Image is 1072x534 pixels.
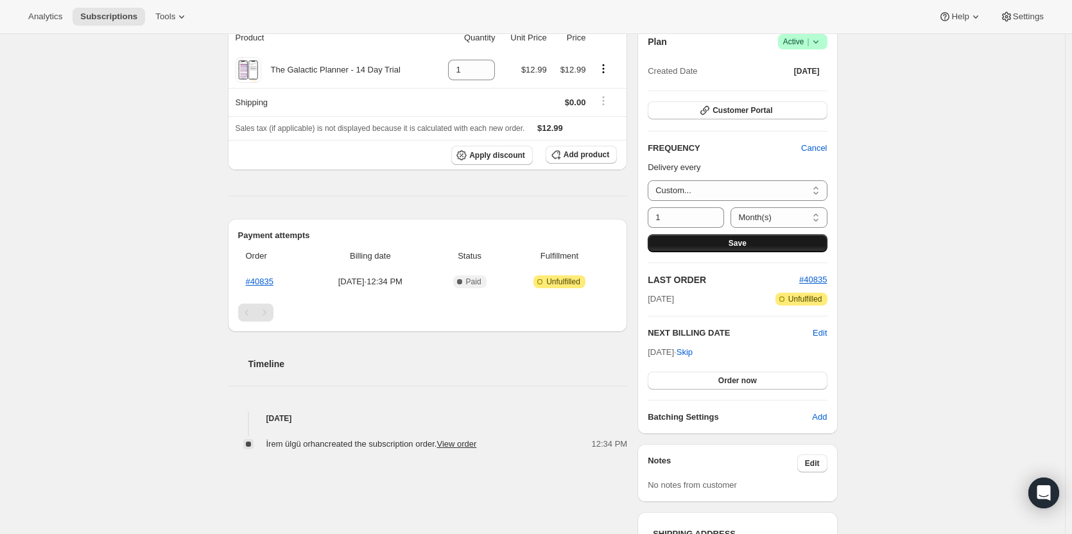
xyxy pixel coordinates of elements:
[718,375,757,386] span: Order now
[799,275,827,284] a: #40835
[521,65,547,74] span: $12.99
[801,142,827,155] span: Cancel
[437,250,501,263] span: Status
[992,8,1051,26] button: Settings
[311,250,429,263] span: Billing date
[510,250,609,263] span: Fulfillment
[648,35,667,48] h2: Plan
[28,12,62,22] span: Analytics
[261,64,401,76] div: The Galactic Planner - 14 Day Trial
[238,229,618,242] h2: Payment attempts
[21,8,70,26] button: Analytics
[931,8,989,26] button: Help
[246,277,273,286] a: #40835
[228,24,435,52] th: Product
[537,123,563,133] span: $12.99
[592,438,628,451] span: 12:34 PM
[813,327,827,340] button: Edit
[564,150,609,160] span: Add product
[788,294,822,304] span: Unfulfilled
[807,37,809,47] span: |
[805,458,820,469] span: Edit
[648,161,827,174] p: Delivery every
[648,411,812,424] h6: Batching Settings
[648,454,797,472] h3: Notes
[551,24,590,52] th: Price
[648,372,827,390] button: Order now
[228,412,628,425] h4: [DATE]
[951,12,969,22] span: Help
[648,234,827,252] button: Save
[466,277,481,287] span: Paid
[799,273,827,286] button: #40835
[80,12,137,22] span: Subscriptions
[794,66,820,76] span: [DATE]
[238,304,618,322] nav: Pagination
[148,8,196,26] button: Tools
[437,439,476,449] a: View order
[237,57,259,83] img: product img
[648,347,693,357] span: [DATE] ·
[1013,12,1044,22] span: Settings
[228,88,435,116] th: Shipping
[648,273,799,286] h2: LAST ORDER
[648,142,801,155] h2: FREQUENCY
[73,8,145,26] button: Subscriptions
[648,327,813,340] h2: NEXT BILLING DATE
[677,346,693,359] span: Skip
[565,98,586,107] span: $0.00
[783,35,822,48] span: Active
[593,62,614,76] button: Product actions
[713,105,772,116] span: Customer Portal
[648,65,697,78] span: Created Date
[546,146,617,164] button: Add product
[786,62,827,80] button: [DATE]
[311,275,429,288] span: [DATE] · 12:34 PM
[560,65,586,74] span: $12.99
[669,342,700,363] button: Skip
[155,12,175,22] span: Tools
[469,150,525,160] span: Apply discount
[648,293,674,306] span: [DATE]
[1028,478,1059,508] div: Open Intercom Messenger
[648,480,737,490] span: No notes from customer
[236,124,525,133] span: Sales tax (if applicable) is not displayed because it is calculated with each new order.
[729,238,747,248] span: Save
[804,407,834,427] button: Add
[797,454,827,472] button: Edit
[648,101,827,119] button: Customer Portal
[546,277,580,287] span: Unfulfilled
[248,357,628,370] h2: Timeline
[238,242,307,270] th: Order
[435,24,499,52] th: Quantity
[266,439,477,449] span: İrem ülgü orhan created the subscription order.
[499,24,550,52] th: Unit Price
[451,146,533,165] button: Apply discount
[793,138,834,159] button: Cancel
[593,94,614,108] button: Shipping actions
[812,411,827,424] span: Add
